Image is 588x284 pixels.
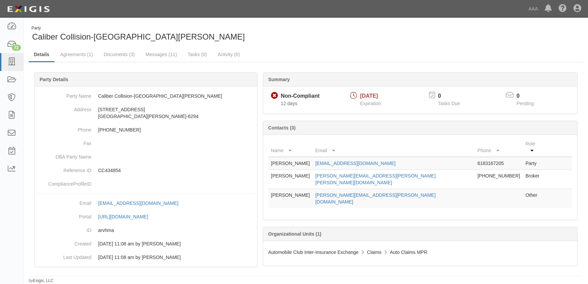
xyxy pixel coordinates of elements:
span: Expiration [360,101,381,106]
th: Phone [475,138,523,157]
small: by [29,278,53,284]
dd: 05/17/2023 11:08 am by Benjamin Tully [37,237,254,251]
dd: [STREET_ADDRESS] [GEOGRAPHIC_DATA][PERSON_NAME]-6294 [37,103,254,123]
dt: Party Name [37,89,91,99]
td: 6183167205 [475,157,523,170]
a: [EMAIL_ADDRESS][DOMAIN_NAME] [315,161,395,166]
span: Claims [367,250,382,255]
a: AAA [525,2,541,16]
th: Email [313,138,475,157]
span: Caliber Collision-[GEOGRAPHIC_DATA][PERSON_NAME] [32,32,245,41]
dt: Last Updated [37,251,91,261]
span: [DATE] [360,93,378,99]
i: Non-Compliant [271,92,278,99]
a: Agreements (1) [55,48,98,61]
td: [PERSON_NAME] [268,157,313,170]
a: [URL][DOMAIN_NAME] [98,214,156,219]
img: logo-5460c22ac91f19d4615b14bd174203de0afe785f0fc80cf4dbbc73dc1793850b.png [5,3,52,15]
div: Non-Compliant [281,92,320,100]
a: Documents (3) [98,48,140,61]
th: Name [268,138,313,157]
a: [PERSON_NAME][EMAIL_ADDRESS][PERSON_NAME][PERSON_NAME][DOMAIN_NAME] [315,173,436,185]
dd: Caliber Collision-[GEOGRAPHIC_DATA][PERSON_NAME] [37,89,254,103]
a: Details [29,48,54,62]
dt: Portal [37,210,91,220]
a: [PERSON_NAME][EMAIL_ADDRESS][PERSON_NAME][DOMAIN_NAME] [315,192,436,205]
b: Contacts (3) [268,125,296,131]
dt: Address [37,103,91,113]
td: Party [523,157,545,170]
p: CC434854 [98,167,254,174]
b: Organizational Units (1) [268,231,321,237]
dt: Reference ID [37,164,91,174]
span: Automobile Club Inter-Insurance Exchange [268,250,359,255]
b: Summary [268,77,290,82]
span: Since 10/01/2025 [281,101,297,106]
td: [PHONE_NUMBER] [475,170,523,189]
b: Party Details [40,77,68,82]
span: Auto Claims MPR [390,250,427,255]
th: Role [523,138,545,157]
div: 72 [12,45,21,51]
dt: Fax [37,137,91,147]
dt: ID [37,223,91,234]
dt: DBA Party Name [37,150,91,160]
i: Help Center - Complianz [559,5,567,13]
td: [PERSON_NAME] [268,170,313,189]
dd: [PHONE_NUMBER] [37,123,254,137]
p: 0 [438,92,468,100]
div: Party [31,25,245,31]
a: Tasks (0) [183,48,212,61]
dt: ComplianceProfileID [37,177,91,187]
span: Pending [517,101,534,106]
td: [PERSON_NAME] [268,189,313,208]
div: Caliber Collision-Mt Vernon [29,25,301,43]
a: Messages (11) [140,48,182,61]
span: Tasks Due [438,101,460,106]
td: Broker [523,170,545,189]
dt: Created [37,237,91,247]
td: Other [523,189,545,208]
a: Exigis, LLC [33,278,53,283]
a: Activity (0) [213,48,245,61]
dd: arvhma [37,223,254,237]
a: [EMAIL_ADDRESS][DOMAIN_NAME] [98,200,186,206]
dt: Email [37,196,91,207]
p: 0 [517,92,542,100]
dt: Phone [37,123,91,133]
dd: 05/17/2023 11:08 am by Benjamin Tully [37,251,254,264]
div: [EMAIL_ADDRESS][DOMAIN_NAME] [98,200,178,207]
